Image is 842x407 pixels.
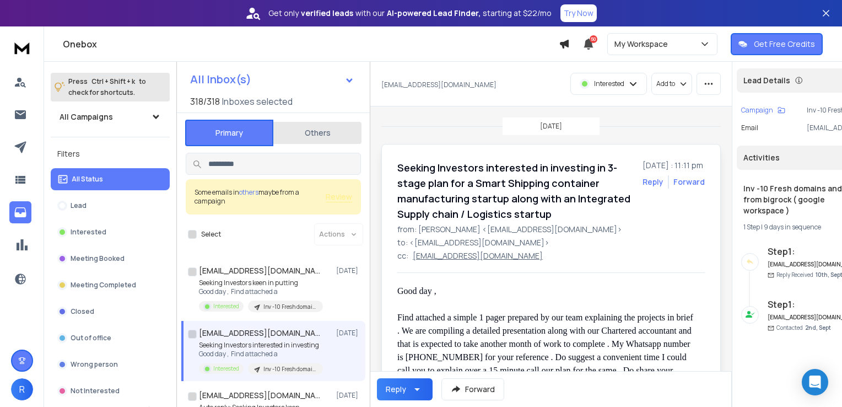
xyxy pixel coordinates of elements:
[336,329,361,338] p: [DATE]
[656,79,675,88] p: Add to
[441,378,504,400] button: Forward
[51,221,170,243] button: Interested
[540,122,562,131] p: [DATE]
[268,8,552,19] p: Get only with our starting at $22/mo
[741,106,773,115] p: Campaign
[741,124,758,132] p: Email
[776,324,831,332] p: Contacted
[71,281,136,290] p: Meeting Completed
[336,266,361,275] p: [DATE]
[643,176,663,188] button: Reply
[199,287,323,296] p: Good day , Find attached a
[51,354,170,376] button: Wrong person
[336,391,361,400] p: [DATE]
[397,224,705,235] p: from: [PERSON_NAME] <[EMAIL_ADDRESS][DOMAIN_NAME]>
[51,248,170,270] button: Meeting Booked
[71,360,118,369] p: Wrong person
[397,311,696,390] div: Find attached a simple 1 pager prepared by our team explaining the projects in brief . We are com...
[63,38,559,51] h1: Onebox
[199,390,320,401] h1: [EMAIL_ADDRESS][DOMAIN_NAME]
[199,279,323,287] p: Seeking Investors keen in putting
[743,222,760,232] span: 1 Step
[11,38,33,58] img: logo
[594,79,624,88] p: Interested
[301,8,353,19] strong: verified leads
[239,188,258,197] span: others
[213,365,239,373] p: Interested
[397,160,636,222] h1: Seeking Investors interested in investing in 3-stage plan for a Smart Shipping container manufact...
[201,230,221,239] label: Select
[71,201,87,210] p: Lead
[564,8,593,19] p: Try Now
[181,68,363,90] button: All Inbox(s)
[377,378,433,400] button: Reply
[802,369,828,395] div: Open Intercom Messenger
[805,324,831,331] span: 2nd, Sept
[764,222,821,232] span: 9 days in sequence
[754,39,815,50] p: Get Free Credits
[386,384,406,395] div: Reply
[51,301,170,323] button: Closed
[560,4,597,22] button: Try Now
[731,33,823,55] button: Get Free Credits
[190,95,220,108] span: 318 / 318
[51,327,170,349] button: Out of office
[71,334,111,342] p: Out of office
[743,75,790,86] p: Lead Details
[51,195,170,217] button: Lead
[68,76,146,98] p: Press to check for shortcuts.
[199,350,323,358] p: Good day , Find attached a
[72,175,103,184] p: All Status
[71,228,106,237] p: Interested
[263,303,316,311] p: Inv -10 Fresh domains and mails from bigrock ( google workspace )
[273,121,361,145] button: Others
[51,380,170,402] button: Not Interested
[397,237,705,248] p: to: <[EMAIL_ADDRESS][DOMAIN_NAME]>
[11,378,33,400] button: R
[195,188,326,206] div: Some emails in maybe from a campaign
[381,81,496,89] p: [EMAIL_ADDRESS][DOMAIN_NAME]
[326,191,352,202] button: Review
[397,286,436,296] span: Good day ,
[51,106,170,128] button: All Campaigns
[387,8,481,19] strong: AI-powered Lead Finder,
[643,160,705,171] p: [DATE] : 11:11 pm
[590,35,597,43] span: 50
[673,176,705,188] div: Forward
[222,95,293,108] h3: Inboxes selected
[263,365,316,373] p: Inv -10 Fresh domains and mails from bigrock ( google workspace )
[51,168,170,190] button: All Status
[51,146,170,162] h3: Filters
[199,341,323,350] p: Seeking Investors interested in investing
[190,74,251,85] h1: All Inbox(s)
[71,307,94,316] p: Closed
[614,39,672,50] p: My Workspace
[199,328,320,339] h1: [EMAIL_ADDRESS][DOMAIN_NAME]
[60,111,113,122] h1: All Campaigns
[90,75,137,88] span: Ctrl + Shift + k
[213,302,239,310] p: Interested
[397,250,408,261] p: cc:
[71,387,120,395] p: Not Interested
[199,265,320,276] h1: [EMAIL_ADDRESS][DOMAIN_NAME]
[413,250,543,261] p: [EMAIL_ADDRESS][DOMAIN_NAME]
[185,120,273,146] button: Primary
[741,106,785,115] button: Campaign
[51,274,170,296] button: Meeting Completed
[71,254,125,263] p: Meeting Booked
